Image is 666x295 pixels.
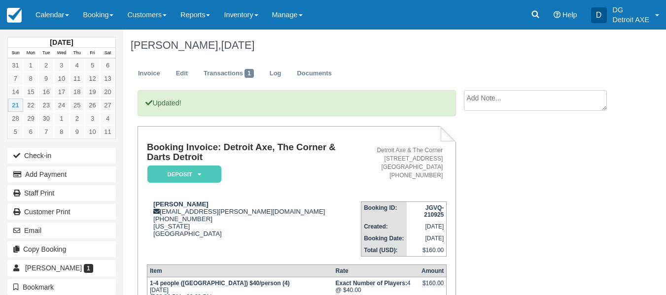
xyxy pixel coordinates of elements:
img: checkfront-main-nav-mini-logo.png [7,8,22,23]
a: Documents [289,64,339,83]
a: 3 [54,59,69,72]
a: Customer Print [7,204,116,220]
a: 4 [100,112,115,125]
th: Amount [419,265,447,277]
a: 7 [38,125,54,138]
strong: Exact Number of Players [336,280,407,287]
a: [PERSON_NAME] 1 [7,260,116,276]
th: Total (USD): [361,244,407,257]
button: Email [7,223,116,238]
td: [DATE] [407,232,447,244]
a: 17 [54,85,69,98]
a: 8 [54,125,69,138]
em: Deposit [147,165,221,183]
a: 2 [70,112,85,125]
h1: Booking Invoice: Detroit Axe, The Corner & Darts Detroit [147,142,361,163]
a: Staff Print [7,185,116,201]
a: 18 [70,85,85,98]
a: 9 [38,72,54,85]
th: Booking Date: [361,232,407,244]
button: Bookmark [7,279,116,295]
span: Help [562,11,577,19]
a: 31 [8,59,23,72]
a: 8 [23,72,38,85]
p: Updated! [138,90,456,116]
th: Rate [333,265,419,277]
a: 15 [23,85,38,98]
strong: [PERSON_NAME] [153,200,209,208]
p: DG [613,5,649,15]
a: 1 [54,112,69,125]
strong: 1-4 people ([GEOGRAPHIC_DATA]) $40/person (4) [150,280,290,287]
a: 2 [38,59,54,72]
div: D [591,7,607,23]
a: 3 [85,112,100,125]
span: [DATE] [221,39,254,51]
a: Edit [169,64,195,83]
a: 24 [54,98,69,112]
th: Sun [8,48,23,59]
a: 12 [85,72,100,85]
div: $160.00 [421,280,444,295]
a: 16 [38,85,54,98]
a: 6 [23,125,38,138]
a: 11 [100,125,115,138]
h1: [PERSON_NAME], [131,39,615,51]
a: 4 [70,59,85,72]
a: 5 [8,125,23,138]
a: 13 [100,72,115,85]
a: 23 [38,98,54,112]
th: Item [147,265,333,277]
a: 27 [100,98,115,112]
button: Copy Booking [7,241,116,257]
a: 10 [85,125,100,138]
button: Check-in [7,148,116,164]
a: 28 [8,112,23,125]
p: Detroit AXE [613,15,649,25]
div: [EMAIL_ADDRESS][PERSON_NAME][DOMAIN_NAME] [PHONE_NUMBER] [US_STATE] [GEOGRAPHIC_DATA] [147,200,361,237]
a: 6 [100,59,115,72]
a: 19 [85,85,100,98]
a: 25 [70,98,85,112]
a: Log [262,64,289,83]
th: Fri [85,48,100,59]
a: 30 [38,112,54,125]
th: Mon [23,48,38,59]
i: Help [554,11,561,18]
button: Add Payment [7,166,116,182]
a: Transactions1 [196,64,261,83]
td: $160.00 [407,244,447,257]
a: 21 [8,98,23,112]
a: 5 [85,59,100,72]
a: Invoice [131,64,168,83]
th: Sat [100,48,115,59]
th: Thu [70,48,85,59]
th: Wed [54,48,69,59]
address: Detroit Axe & The Corner [STREET_ADDRESS] [GEOGRAPHIC_DATA] [PHONE_NUMBER] [365,146,443,180]
a: 7 [8,72,23,85]
a: 14 [8,85,23,98]
span: 1 [245,69,254,78]
strong: JGVQ-210925 [424,204,444,218]
th: Tue [38,48,54,59]
td: [DATE] [407,221,447,232]
a: 1 [23,59,38,72]
a: Deposit [147,165,218,183]
th: Booking ID: [361,202,407,221]
a: 11 [70,72,85,85]
a: 10 [54,72,69,85]
a: 20 [100,85,115,98]
a: 22 [23,98,38,112]
a: 9 [70,125,85,138]
span: [PERSON_NAME] [25,264,82,272]
a: 26 [85,98,100,112]
th: Created: [361,221,407,232]
strong: [DATE] [50,38,73,46]
span: 1 [84,264,93,273]
a: 29 [23,112,38,125]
